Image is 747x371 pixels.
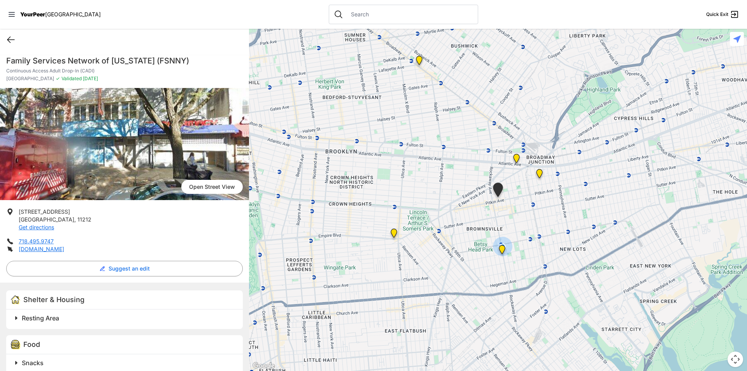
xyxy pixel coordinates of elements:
a: Open this area in Google Maps (opens a new window) [251,361,277,371]
button: Suggest an edit [6,261,243,276]
div: Brooklyn DYCD Youth Drop-in Center [497,245,507,257]
button: Map camera controls [728,352,743,367]
a: Quick Exit [706,10,739,19]
div: You are here! [493,237,512,256]
span: [STREET_ADDRESS] [19,208,70,215]
p: Continuous Access Adult Drop-In (CADI) [6,68,243,74]
div: The Gathering Place Drop-in Center [512,154,521,166]
a: [DOMAIN_NAME] [19,246,64,252]
div: Main Location [389,229,399,241]
span: 11212 [77,216,91,223]
span: Shelter & Housing [23,295,84,304]
span: [GEOGRAPHIC_DATA] [45,11,101,18]
div: HELP Women's Shelter and Intake Center [535,169,544,181]
div: Headquarters [414,56,424,68]
span: YourPeer [20,11,45,18]
a: 718.495.9747 [19,238,54,244]
a: Open Street View [181,180,243,194]
span: [DATE] [82,76,98,81]
h1: Family Services Network of [US_STATE] (FSNNY) [6,55,243,66]
span: , [74,216,76,223]
img: Google [251,361,277,371]
span: [GEOGRAPHIC_DATA] [6,76,54,82]
span: Resting Area [22,314,59,322]
input: Search [346,11,473,18]
span: Quick Exit [706,11,728,18]
div: Continuous Access Adult Drop-In (CADI) [491,183,505,200]
a: YourPeer[GEOGRAPHIC_DATA] [20,12,101,17]
span: Food [23,340,40,348]
span: Snacks [22,359,44,367]
a: Get directions [19,224,54,230]
span: Suggest an edit [109,265,150,273]
span: ✓ [56,76,60,82]
span: [GEOGRAPHIC_DATA] [19,216,74,223]
span: Validated [61,76,82,81]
